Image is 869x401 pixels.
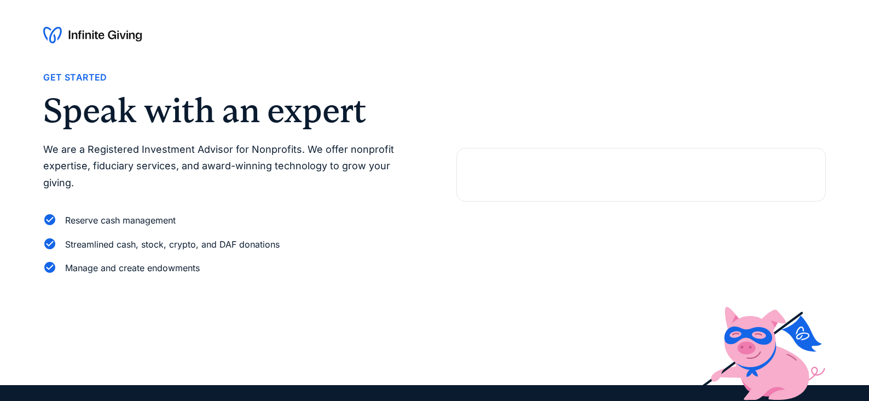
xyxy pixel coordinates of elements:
[43,70,107,85] div: Get Started
[65,237,280,252] div: Streamlined cash, stock, crypto, and DAF donations
[43,141,413,192] p: We are a Registered Investment Advisor for Nonprofits. We offer nonprofit expertise, fiduciary se...
[65,213,176,228] div: Reserve cash management
[43,94,413,128] h2: Speak with an expert
[65,261,200,276] div: Manage and create endowments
